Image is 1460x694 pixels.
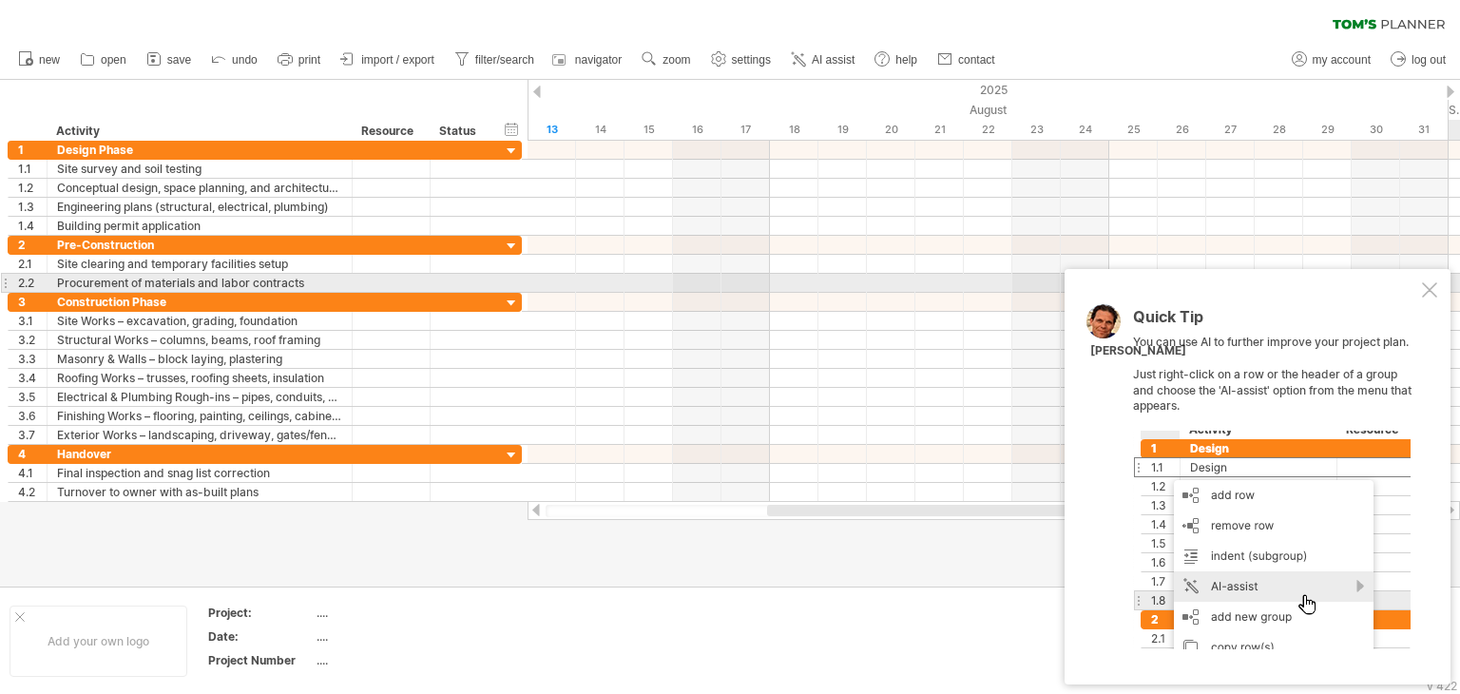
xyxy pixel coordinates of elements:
[1133,309,1418,335] div: Quick Tip
[361,122,419,141] div: Resource
[1012,120,1061,140] div: Saturday, 23 August 2025
[57,255,342,273] div: Site clearing and temporary facilities setup
[142,48,197,72] a: save
[1206,120,1255,140] div: Wednesday, 27 August 2025
[208,652,313,668] div: Project Number
[528,120,576,140] div: Wednesday, 13 August 2025
[663,53,690,67] span: zoom
[932,48,1001,72] a: contact
[475,53,534,67] span: filter/search
[1109,120,1158,140] div: Monday, 25 August 2025
[576,120,624,140] div: Thursday, 14 August 2025
[732,53,771,67] span: settings
[57,160,342,178] div: Site survey and soil testing
[57,293,342,311] div: Construction Phase
[57,369,342,387] div: Roofing Works – trusses, roofing sheets, insulation
[812,53,855,67] span: AI assist
[1400,120,1449,140] div: Sunday, 31 August 2025
[317,652,476,668] div: ....
[637,48,696,72] a: zoom
[57,179,342,197] div: Conceptual design, space planning, and architectural drawings
[1427,679,1457,693] div: v 422
[1352,120,1400,140] div: Saturday, 30 August 2025
[18,331,47,349] div: 3.2
[57,445,342,463] div: Handover
[915,120,964,140] div: Thursday, 21 August 2025
[57,407,342,425] div: Finishing Works – flooring, painting, ceilings, cabinetry, fixtures
[317,605,476,621] div: ....
[673,120,721,140] div: Saturday, 16 August 2025
[549,48,627,72] a: navigator
[10,606,187,677] div: Add your own logo
[818,120,867,140] div: Tuesday, 19 August 2025
[706,48,777,72] a: settings
[1090,343,1186,359] div: [PERSON_NAME]
[57,236,342,254] div: Pre-Construction
[770,120,818,140] div: Monday, 18 August 2025
[57,483,342,501] div: Turnover to owner with as-built plans
[18,407,47,425] div: 3.6
[18,369,47,387] div: 3.4
[18,483,47,501] div: 4.2
[1133,309,1418,649] div: You can use AI to further improve your project plan. Just right-click on a row or the header of a...
[18,426,47,444] div: 3.7
[1255,120,1303,140] div: Thursday, 28 August 2025
[57,388,342,406] div: Electrical & Plumbing Rough-ins – pipes, conduits, wiring installation
[57,198,342,216] div: Engineering plans (structural, electrical, plumbing)
[439,122,481,141] div: Status
[450,48,540,72] a: filter/search
[575,53,622,67] span: navigator
[298,53,320,67] span: print
[1386,48,1451,72] a: log out
[232,53,258,67] span: undo
[18,350,47,368] div: 3.3
[57,426,342,444] div: Exterior Works – landscaping, driveway, gates/fences
[57,312,342,330] div: Site Works – excavation, grading, foundation
[317,628,476,645] div: ....
[18,255,47,273] div: 2.1
[18,464,47,482] div: 4.1
[208,605,313,621] div: Project:
[57,464,342,482] div: Final inspection and snag list correction
[870,48,923,72] a: help
[56,122,341,141] div: Activity
[18,274,47,292] div: 2.2
[1412,53,1446,67] span: log out
[18,141,47,159] div: 1
[18,312,47,330] div: 3.1
[1287,48,1376,72] a: my account
[336,48,440,72] a: import / export
[18,236,47,254] div: 2
[18,160,47,178] div: 1.1
[18,198,47,216] div: 1.3
[13,48,66,72] a: new
[57,350,342,368] div: Masonry & Walls – block laying, plastering
[206,48,263,72] a: undo
[895,53,917,67] span: help
[1061,120,1109,140] div: Sunday, 24 August 2025
[964,120,1012,140] div: Friday, 22 August 2025
[101,53,126,67] span: open
[18,293,47,311] div: 3
[624,120,673,140] div: Friday, 15 August 2025
[867,120,915,140] div: Wednesday, 20 August 2025
[273,48,326,72] a: print
[1303,120,1352,140] div: Friday, 29 August 2025
[361,53,434,67] span: import / export
[18,388,47,406] div: 3.5
[208,628,313,645] div: Date:
[167,53,191,67] span: save
[57,141,342,159] div: Design Phase
[1313,53,1371,67] span: my account
[57,331,342,349] div: Structural Works – columns, beams, roof framing
[958,53,995,67] span: contact
[18,179,47,197] div: 1.2
[57,274,342,292] div: Procurement of materials and labor contracts
[39,53,60,67] span: new
[1158,120,1206,140] div: Tuesday, 26 August 2025
[18,445,47,463] div: 4
[18,217,47,235] div: 1.4
[57,217,342,235] div: Building permit application
[721,120,770,140] div: Sunday, 17 August 2025
[75,48,132,72] a: open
